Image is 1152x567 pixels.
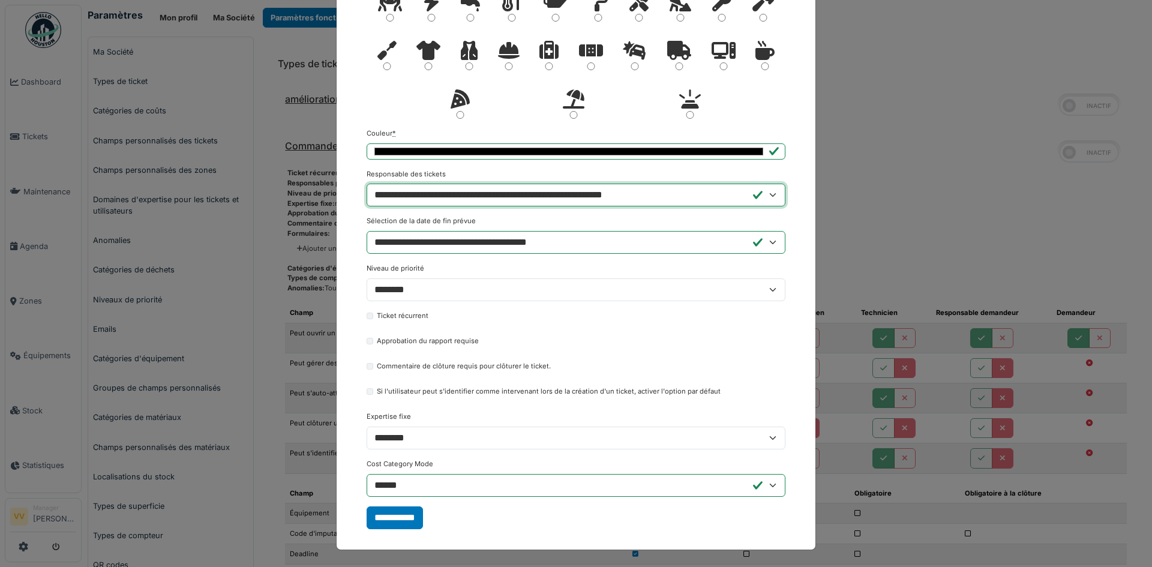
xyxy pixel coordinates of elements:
label: Couleur [367,128,396,139]
abbr: Requis [392,129,396,137]
label: Commentaire de clôture requis pour clôturer le ticket. [377,361,551,371]
label: Responsable des tickets [367,169,446,179]
label: Niveau de priorité [367,263,424,274]
span: translation missing: fr.report_type.cost_category_mode [367,460,433,468]
label: Si l'utilisateur peut s'identifier comme intervenant lors de la création d'un ticket, activer l'o... [377,386,721,397]
label: Approbation du rapport requise [377,336,479,346]
label: Ticket récurrent [377,311,428,321]
label: Sélection de la date de fin prévue [367,216,476,226]
label: Expertise fixe [367,412,411,422]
